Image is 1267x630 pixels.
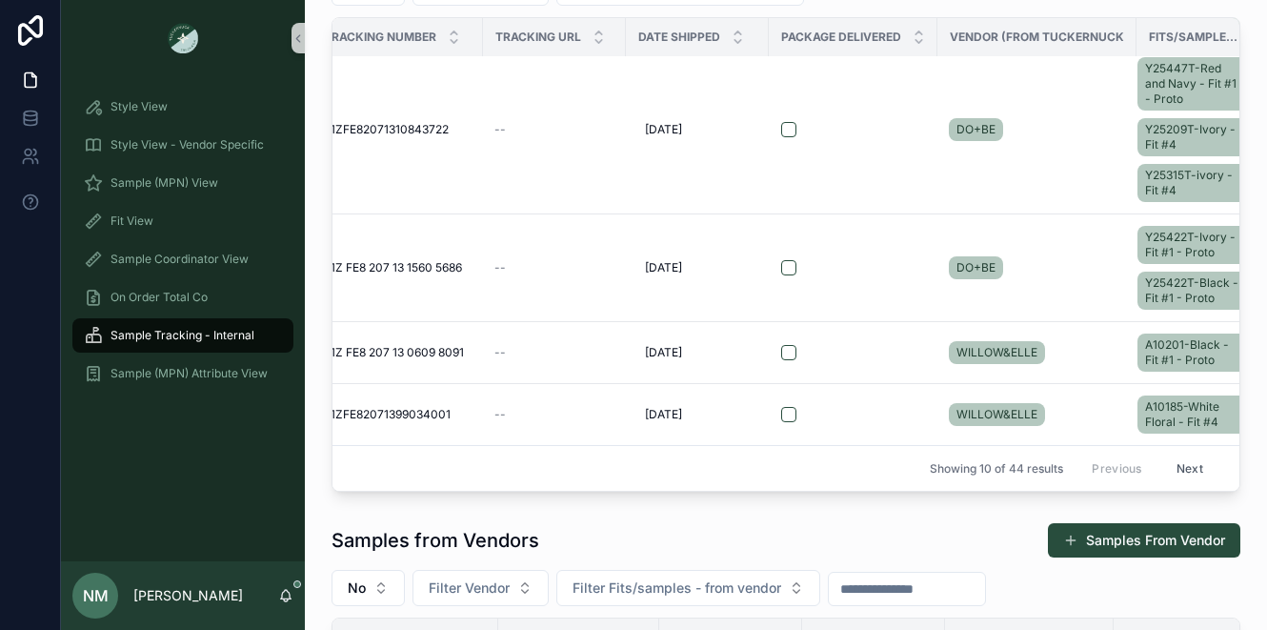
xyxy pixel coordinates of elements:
[956,260,995,275] span: DO+BE
[930,460,1063,476] span: Showing 10 of 44 results
[949,118,1003,141] a: DO+BE
[494,260,614,275] a: --
[72,128,293,162] a: Style View - Vendor Specific
[1137,57,1249,111] a: Y25447T-Red and Navy - Fit #1 - Proto
[111,290,208,305] span: On Order Total Co
[645,260,682,275] span: [DATE]
[72,280,293,315] a: On Order Total Co
[1145,275,1241,306] span: Y25422T-Black - Fit #1 - Proto
[645,407,682,422] span: [DATE]
[111,137,264,152] span: Style View - Vendor Specific
[1048,523,1240,558] button: Samples From Vendor
[1137,396,1249,434] a: A10185-White Floral - Fit #4
[1145,337,1241,368] span: A10201-Black - Fit #1 - Proto
[1137,164,1249,202] a: Y25315T-ivory - Fit #4
[72,318,293,353] a: Sample Tracking - Internal
[111,213,153,229] span: Fit View
[83,584,109,607] span: NM
[949,341,1045,364] a: WILLOW&ELLE
[323,253,472,283] a: 1Z FE8 207 13 1560 5686
[494,122,614,137] a: --
[331,345,464,360] span: 1Z FE8 207 13 0609 8091
[950,30,1124,45] span: Vendor (from Tuckernuck
[1145,399,1241,430] span: A10185-White Floral - Fit #4
[332,570,405,606] button: Select Button
[1137,222,1257,314] a: Y25422T-Ivory - Fit #1 - ProtoY25422T-Black - Fit #1 - Proto
[1145,122,1241,152] span: Y25209T-Ivory - Fit #4
[72,166,293,200] a: Sample (MPN) View
[495,30,581,45] span: Tracking URL
[645,122,682,137] span: [DATE]
[949,256,1003,279] a: DO+BE
[494,260,506,275] span: --
[111,252,249,267] span: Sample Coordinator View
[1137,118,1249,156] a: Y25209T-Ivory - Fit #4
[61,76,305,416] div: scrollable content
[1145,230,1241,260] span: Y25422T-Ivory - Fit #1 - Proto
[949,337,1125,368] a: WILLOW&ELLE
[348,579,366,598] span: No
[412,570,549,606] button: Select Button
[494,122,506,137] span: --
[637,114,757,145] a: [DATE]
[111,99,168,114] span: Style View
[1137,334,1249,372] a: A10201-Black - Fit #1 - Proto
[323,114,472,145] a: 1ZFE82071310843722
[111,328,254,343] span: Sample Tracking - Internal
[133,586,243,605] p: [PERSON_NAME]
[1137,330,1257,376] a: A10201-Black - Fit #1 - Proto
[494,407,506,422] span: --
[72,242,293,276] a: Sample Coordinator View
[331,407,451,422] span: 1ZFE82071399034001
[956,345,1037,360] span: WILLOW&ELLE
[949,253,1125,283] a: DO+BE
[949,399,1125,430] a: WILLOW&ELLE
[332,527,539,554] h1: Samples from Vendors
[331,122,449,137] span: 1ZFE82071310843722
[637,337,757,368] a: [DATE]
[645,345,682,360] span: [DATE]
[324,30,436,45] span: Tracking Number
[331,260,462,275] span: 1Z FE8 207 13 1560 5686
[1137,392,1257,437] a: A10185-White Floral - Fit #4
[781,30,901,45] span: Package Delivered
[429,579,510,598] span: Filter Vendor
[323,337,472,368] a: 1Z FE8 207 13 0609 8091
[573,579,781,598] span: Filter Fits/samples - from vendor
[1145,168,1241,198] span: Y25315T-ivory - Fit #4
[638,30,720,45] span: Date Shipped
[956,122,995,137] span: DO+BE
[1163,454,1217,483] button: Next
[72,90,293,124] a: Style View
[1137,226,1249,264] a: Y25422T-Ivory - Fit #1 - Proto
[1149,30,1243,45] span: Fits/samples - to vendor collection
[637,253,757,283] a: [DATE]
[72,204,293,238] a: Fit View
[637,399,757,430] a: [DATE]
[111,366,268,381] span: Sample (MPN) Attribute View
[956,407,1037,422] span: WILLOW&ELLE
[494,345,506,360] span: --
[494,345,614,360] a: --
[949,403,1045,426] a: WILLOW&ELLE
[323,399,472,430] a: 1ZFE82071399034001
[111,175,218,191] span: Sample (MPN) View
[1145,61,1241,107] span: Y25447T-Red and Navy - Fit #1 - Proto
[1137,53,1257,206] a: Y25447T-Red and Navy - Fit #1 - ProtoY25209T-Ivory - Fit #4Y25315T-ivory - Fit #4
[556,570,820,606] button: Select Button
[72,356,293,391] a: Sample (MPN) Attribute View
[494,407,614,422] a: --
[1137,272,1249,310] a: Y25422T-Black - Fit #1 - Proto
[168,23,198,53] img: App logo
[949,114,1125,145] a: DO+BE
